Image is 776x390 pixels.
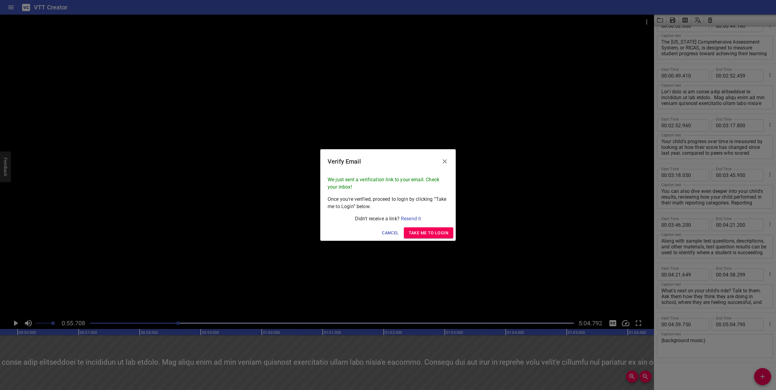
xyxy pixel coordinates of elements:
button: Close [437,154,452,169]
button: Take me to Login [404,227,453,239]
p: Didn't receive a link? [328,215,448,222]
a: Resend it [401,216,421,222]
p: Once you're verified, proceed to login by clicking “Take me to Login” below. [328,196,448,210]
span: Cancel [382,229,399,237]
h6: Verify Email [328,157,361,166]
span: Take me to Login [409,229,448,237]
p: We just sent a verification link to your email. Check your inbox! [328,176,448,191]
button: Cancel [379,227,401,239]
